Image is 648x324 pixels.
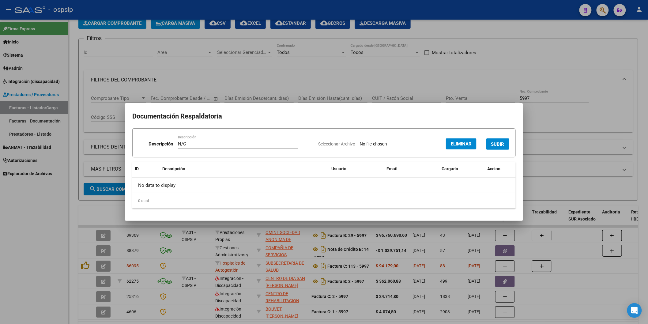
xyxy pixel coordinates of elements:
span: Eliminar [451,141,472,147]
button: Eliminar [446,138,477,149]
button: SUBIR [486,138,509,150]
div: 0 total [132,193,516,209]
div: No data to display [132,178,516,193]
h2: Documentación Respaldatoria [132,111,516,122]
datatable-header-cell: ID [132,162,160,175]
p: Descripción [149,141,173,148]
span: SUBIR [491,141,504,147]
span: ID [135,166,139,171]
datatable-header-cell: Usuario [329,162,384,175]
datatable-header-cell: Accion [485,162,516,175]
span: Email [386,166,397,171]
span: Accion [488,166,501,171]
datatable-header-cell: Descripción [160,162,329,175]
span: Seleccionar Archivo [318,141,355,146]
span: Cargado [442,166,458,171]
datatable-header-cell: Email [384,162,439,175]
span: Descripción [162,166,185,171]
div: Open Intercom Messenger [627,303,642,318]
datatable-header-cell: Cargado [439,162,485,175]
span: Usuario [331,166,346,171]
